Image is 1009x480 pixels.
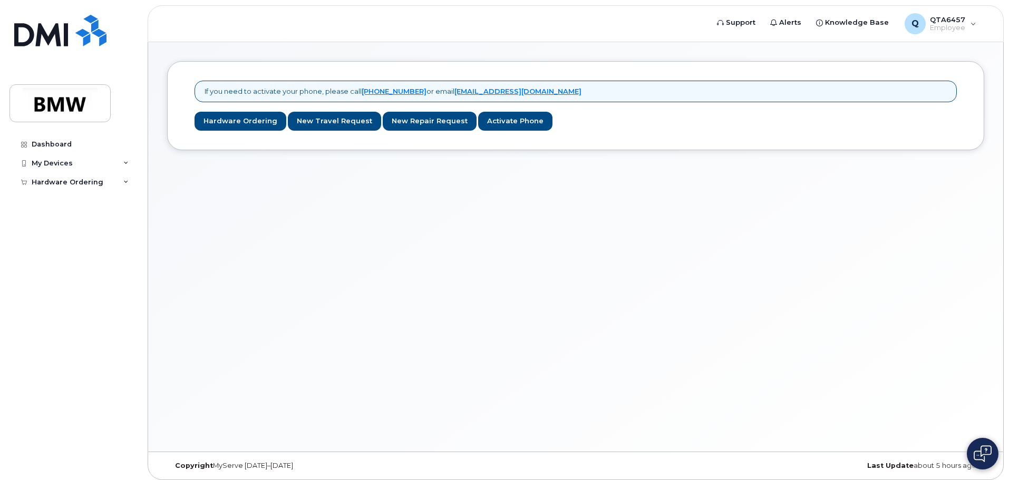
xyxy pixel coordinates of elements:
[195,112,286,131] a: Hardware Ordering
[288,112,381,131] a: New Travel Request
[362,87,426,95] a: [PHONE_NUMBER]
[974,445,992,462] img: Open chat
[712,462,984,470] div: about 5 hours ago
[383,112,477,131] a: New Repair Request
[205,86,581,96] p: If you need to activate your phone, please call or email
[867,462,914,469] strong: Last Update
[454,87,581,95] a: [EMAIL_ADDRESS][DOMAIN_NAME]
[478,112,552,131] a: Activate Phone
[167,462,440,470] div: MyServe [DATE]–[DATE]
[175,462,213,469] strong: Copyright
